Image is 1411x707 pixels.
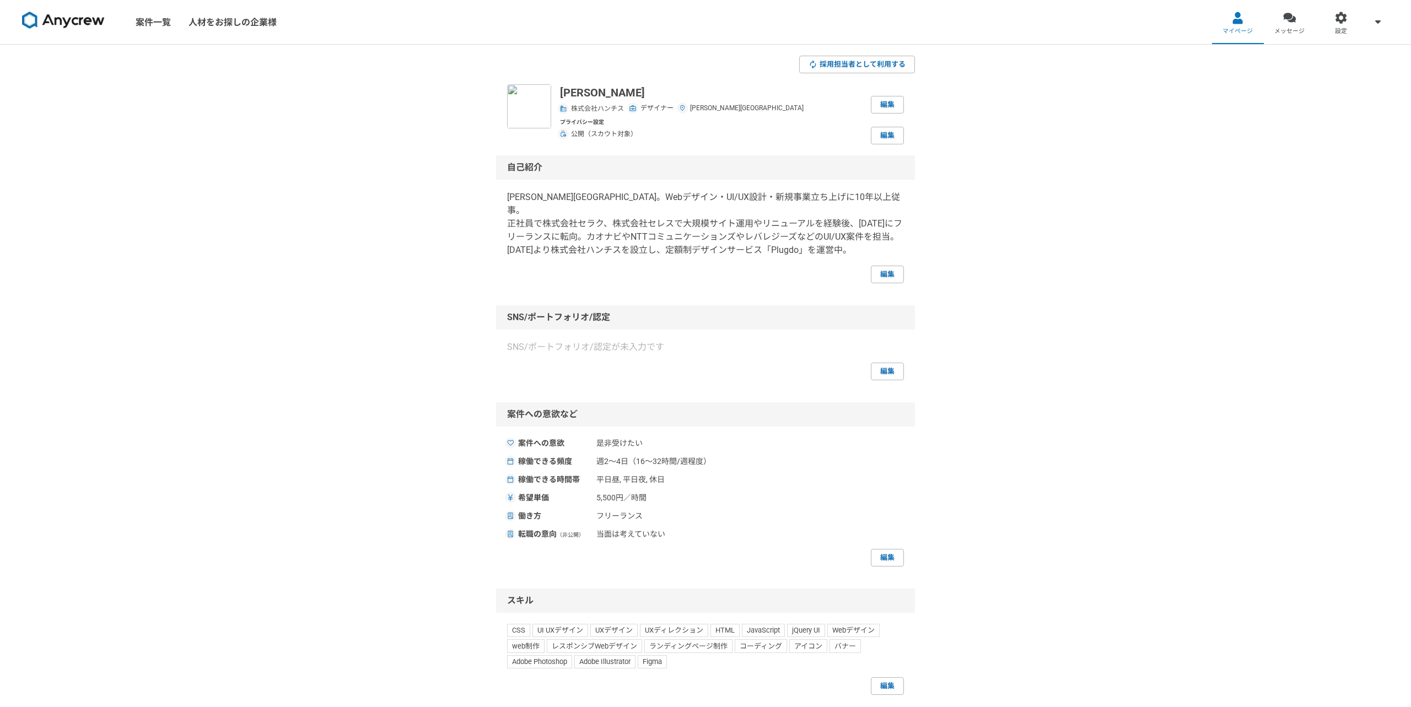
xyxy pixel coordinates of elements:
[871,96,904,114] a: 編集
[496,155,915,180] div: 自己紹介
[507,624,530,637] span: CSS
[871,127,904,144] a: 編集
[571,129,637,139] span: 公開（スカウト対象）
[596,528,690,540] span: 当面は考えていない
[574,655,636,668] span: Adobe Illustrator
[871,363,904,380] a: 編集
[809,60,817,69] img: ico_change-59ac4586.svg
[507,512,514,519] img: ico_document-aa10cc69.svg
[596,438,690,449] span: 是非受けたい
[1274,27,1305,36] span: メッセージ
[827,624,880,637] span: Webデザイン
[679,105,686,111] img: ico_location_pin-352ac629.svg
[518,528,590,540] span: 転職の意向
[560,105,567,112] img: ico_building-912dd8ca.svg
[1222,27,1253,36] span: マイページ
[640,624,708,637] span: UXディレクション
[596,456,711,467] span: 週2〜4日（16〜32時間/週程度）
[22,12,105,29] img: 8DqYSo04kwAAAAASUVORK5CYII=
[518,474,590,485] span: 稼働できる時間帯
[871,677,904,695] a: 編集
[560,131,567,137] img: ico_lock_person-09a183b0.svg
[507,440,514,446] img: ico_favorite-3e60e390.svg
[799,56,915,73] a: 採用担当者として利用する
[507,639,545,652] span: web制作
[507,476,514,483] img: ico_calendar-4541a85f.svg
[590,624,638,637] span: UXデザイン
[518,510,590,522] span: 働き方
[644,639,733,652] span: ランディングページ制作
[871,549,904,566] a: 編集
[507,84,551,128] img: unnamed.png
[507,191,904,257] p: [PERSON_NAME][GEOGRAPHIC_DATA]。Webデザイン・UI/UX設計・新規事業立ち上げに10年以上従事。 正社員で株式会社セラク、株式会社セレスで大規模サイト運用やリニュ...
[560,84,804,101] p: [PERSON_NAME]
[820,59,906,69] span: 採用担当者として利用する
[557,532,584,538] span: （非公開）
[496,589,915,613] div: スキル
[1335,27,1347,36] span: 設定
[507,655,572,668] span: Adobe Photoshop
[507,458,514,465] img: ico_calendar-4541a85f.svg
[742,624,785,637] span: JavaScript
[735,639,787,652] span: コーディング
[830,639,861,652] span: バナー
[629,105,636,111] img: ico_business-f211b759.svg
[518,456,590,467] span: 稼働できる頻度
[496,402,915,427] div: 案件への意欲など
[518,492,590,504] span: 希望単価
[787,624,825,637] span: jQuery UI
[518,438,590,449] span: 案件への意欲
[507,341,904,354] p: SNS/ポートフォリオ/認定が未入力です
[871,266,904,283] a: 編集
[532,624,588,637] span: UI UXデザイン
[596,474,690,485] span: 平日昼, 平日夜, 休日
[596,510,690,522] span: フリーランス
[690,103,804,113] span: [PERSON_NAME][GEOGRAPHIC_DATA]
[596,492,690,504] span: 5,500円／時間
[507,494,514,501] img: ico_currency_yen-76ea2c4c.svg
[638,655,667,668] span: Figma
[640,103,674,113] span: デザイナー
[710,624,740,637] span: HTML
[507,531,514,537] img: ico_document-aa10cc69.svg
[547,639,642,652] span: レスポンシブWebデザイン
[560,118,637,126] p: プライバシー設定
[571,104,624,114] span: 株式会社ハンチス
[789,639,827,652] span: アイコン
[496,305,915,330] div: SNS/ポートフォリオ/認定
